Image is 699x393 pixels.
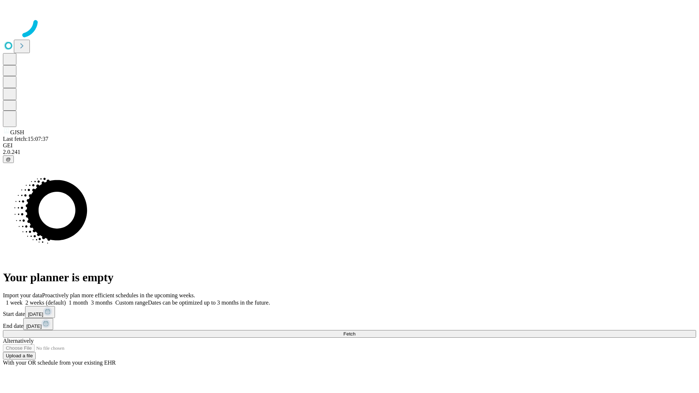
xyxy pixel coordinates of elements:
[3,318,696,330] div: End date
[3,136,48,142] span: Last fetch: 15:07:37
[3,292,42,298] span: Import your data
[25,299,66,306] span: 2 weeks (default)
[69,299,88,306] span: 1 month
[26,323,42,329] span: [DATE]
[3,360,116,366] span: With your OR schedule from your existing EHR
[3,155,14,163] button: @
[3,271,696,284] h1: Your planner is empty
[3,306,696,318] div: Start date
[3,330,696,338] button: Fetch
[28,311,43,317] span: [DATE]
[25,306,55,318] button: [DATE]
[23,318,53,330] button: [DATE]
[6,299,23,306] span: 1 week
[91,299,112,306] span: 3 months
[6,156,11,162] span: @
[3,149,696,155] div: 2.0.241
[10,129,24,135] span: GJSH
[148,299,270,306] span: Dates can be optimized up to 3 months in the future.
[3,142,696,149] div: GEI
[42,292,195,298] span: Proactively plan more efficient schedules in the upcoming weeks.
[3,338,33,344] span: Alternatively
[3,352,36,360] button: Upload a file
[115,299,148,306] span: Custom range
[343,331,355,337] span: Fetch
